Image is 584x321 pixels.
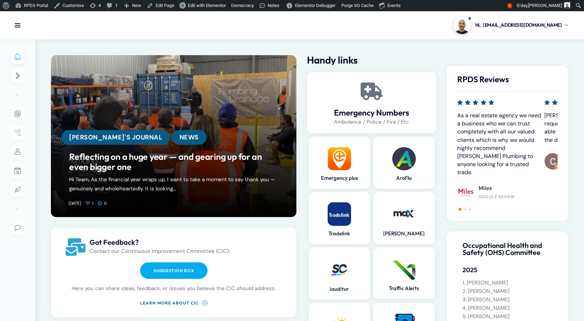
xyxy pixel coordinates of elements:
[377,285,431,292] a: Traffic Alerts
[377,230,431,237] a: [PERSON_NAME]
[172,130,206,145] a: News
[140,299,208,307] a: Learn more about CIC
[479,185,515,192] h4: Miles
[86,200,98,207] a: 1
[462,242,552,256] h4: Occupational Health and Safety (OHS) Committee
[377,175,431,182] a: AroFlo
[464,208,466,210] span: Go to slide 2
[363,83,380,100] a: Emergency Numbers
[453,17,471,34] img: Profile picture of Cristian C
[140,300,199,306] span: Learn more about CIC
[453,17,568,34] a: Profile picture of Cristian CHi,[EMAIL_ADDRESS][DOMAIN_NAME]
[462,279,552,321] p: 1. [PERSON_NAME] 2. [PERSON_NAME] 3. [PERSON_NAME] 4. [PERSON_NAME] 5. [PERSON_NAME]
[307,55,436,65] h2: Handy links
[68,201,81,206] a: [DATE]
[104,201,107,206] span: 0
[61,130,170,145] a: [PERSON_NAME]'s Journal
[479,194,515,199] div: Google Review
[314,118,429,126] p: Ambulance / Police / Fire / Etc
[457,184,474,201] img: Miles
[92,201,93,206] span: 1
[475,21,481,29] span: Hi,
[140,262,208,279] a: Suggestion box
[312,230,367,237] a: Tradelink
[457,111,544,177] p: As a real estate agency we need a business who we can trust completely with all our valued client...
[483,21,562,29] span: [EMAIL_ADDRESS][DOMAIN_NAME]
[457,74,509,84] span: RPDS Reviews
[90,247,281,255] p: Contact our Continuous Improvement Committee (CIC):
[462,266,552,274] h5: 2025
[312,175,367,182] a: Emergency plus
[469,208,471,210] span: Go to slide 3
[67,284,281,293] p: Here you can share ideas, feedback, or issues you believe the CIC should address.
[312,286,367,293] a: iauditor
[69,152,278,172] a: Reflecting on a huge year — and gearing up for an even bigger one
[544,153,561,170] img: Chao Ping Huang
[507,3,512,8] span: !
[188,3,226,8] span: Edit with Elementor
[528,3,562,8] span: [PERSON_NAME]
[90,238,139,247] span: Got Feedback?
[314,108,429,118] a: Emergency Numbers
[153,268,194,273] span: Suggestion box
[98,200,111,207] a: 0
[459,208,461,211] span: Go to slide 1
